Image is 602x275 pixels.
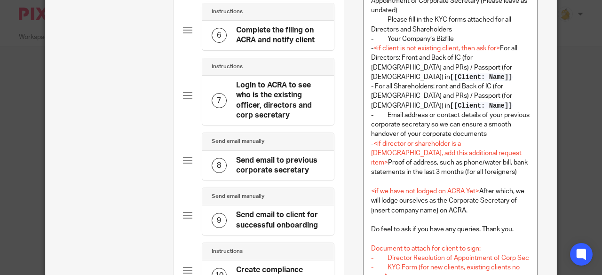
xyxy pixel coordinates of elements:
p: - Please fill in the KYC forms attached for all Directors and Shareholders [371,15,530,34]
span: Document to attach for client to sign: [371,245,481,252]
div: 6 [212,28,227,43]
span: [[Client: Name]] [450,102,513,110]
h4: Instructions [212,8,243,16]
div: 9 [212,213,227,228]
p: - For all Shareholders: ront and Back of IC (for [DEMOGRAPHIC_DATA] and PRs) / Passport (for [DEM... [371,82,530,110]
p: - For all Directors: Front and Back of IC (for [DEMOGRAPHIC_DATA] and PRs) / Passport (for [DEMOG... [371,44,530,82]
h4: Instructions [212,63,243,71]
span: [[Client: Name]] [450,73,513,81]
h4: Send email manually [212,193,264,200]
span: <if we have not lodged on ACRA Yet> [371,188,479,195]
h4: Instructions [212,248,243,255]
div: 7 [212,93,227,108]
p: - Proof of address, such as phone/water bill, bank statements in the last 3 months (for all forei... [371,139,530,177]
h4: Send email to previous corporate secretary [236,156,325,176]
h4: Complete the filing on ACRA and notify client [236,25,325,46]
p: - Email address or contact details of your previous corporate secretary so we can ensure a smooth... [371,110,530,139]
h4: Send email to client for successful onboarding [236,210,325,230]
p: - Your Company’s Bizfile [371,34,530,44]
p: Do feel to ask if you have any queries. Thank you. [371,225,530,234]
h4: Login to ACRA to see who is the existing officer, directors and corp secretary [236,80,325,121]
span: - Director Resolution of Appointment of Corp Sec [371,255,529,261]
span: <if client is not existing client, then ask for> [373,45,500,52]
p: After which, we will lodge ourselves as the Corporate Secretary of [insert company name] on ACRA. [371,187,530,215]
span: <if director or shareholder is a [DEMOGRAPHIC_DATA], add this additional request item> [371,141,523,166]
div: 8 [212,158,227,173]
h4: Send email manually [212,138,264,145]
